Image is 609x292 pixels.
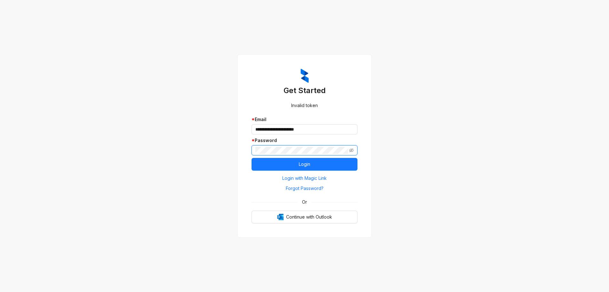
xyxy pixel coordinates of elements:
[252,85,357,96] h3: Get Started
[286,185,324,192] span: Forgot Password?
[252,211,357,223] button: OutlookContinue with Outlook
[252,102,357,109] div: Invalid token
[252,116,357,123] div: Email
[349,148,354,153] span: eye-invisible
[298,199,311,206] span: Or
[252,158,357,171] button: Login
[252,173,357,183] button: Login with Magic Link
[301,69,309,83] img: ZumaIcon
[282,175,327,182] span: Login with Magic Link
[277,214,284,220] img: Outlook
[299,161,310,168] span: Login
[252,137,357,144] div: Password
[286,214,332,221] span: Continue with Outlook
[252,183,357,194] button: Forgot Password?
